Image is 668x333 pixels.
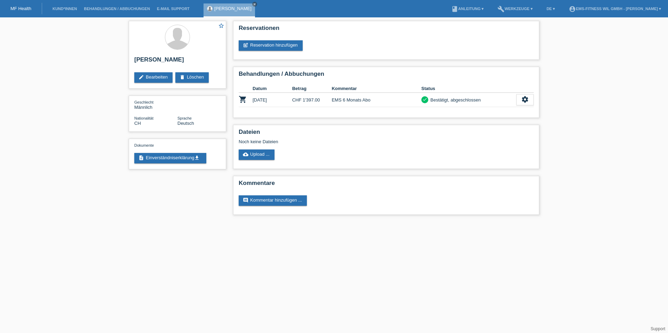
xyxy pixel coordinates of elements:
[428,96,481,104] div: Bestätigt, abgeschlossen
[134,99,177,110] div: Männlich
[239,139,451,144] div: Noch keine Dateien
[239,180,534,190] h2: Kommentare
[253,84,292,93] th: Datum
[421,84,516,93] th: Status
[332,84,421,93] th: Kommentar
[239,129,534,139] h2: Dateien
[651,326,665,331] a: Support
[134,100,153,104] span: Geschlecht
[239,40,303,51] a: post_addReservation hinzufügen
[332,93,421,107] td: EMS 6 Monats Abo
[448,7,487,11] a: bookAnleitung ▾
[218,23,224,30] a: star_border
[569,6,576,13] i: account_circle
[243,42,248,48] i: post_add
[243,152,248,157] i: cloud_upload
[252,2,257,7] a: close
[10,6,31,11] a: MF Health
[239,25,534,35] h2: Reservationen
[565,7,665,11] a: account_circleEMS-Fitness Wil GmbH - [PERSON_NAME] ▾
[134,56,221,67] h2: [PERSON_NAME]
[239,95,247,104] i: POSP00026956
[194,155,200,161] i: get_app
[218,23,224,29] i: star_border
[134,153,206,163] a: descriptionEinverständniserklärungget_app
[498,6,504,13] i: build
[138,74,144,80] i: edit
[239,71,534,81] h2: Behandlungen / Abbuchungen
[543,7,558,11] a: DE ▾
[134,121,141,126] span: Schweiz
[494,7,536,11] a: buildWerkzeuge ▾
[451,6,458,13] i: book
[239,195,307,206] a: commentKommentar hinzufügen ...
[138,155,144,161] i: description
[253,2,256,6] i: close
[134,72,173,83] a: editBearbeiten
[180,74,185,80] i: delete
[292,84,332,93] th: Betrag
[422,97,427,102] i: check
[177,116,192,120] span: Sprache
[134,143,154,147] span: Dokumente
[521,96,529,103] i: settings
[214,6,252,11] a: [PERSON_NAME]
[49,7,80,11] a: Kund*innen
[239,149,275,160] a: cloud_uploadUpload ...
[153,7,193,11] a: E-Mail Support
[177,121,194,126] span: Deutsch
[253,93,292,107] td: [DATE]
[80,7,153,11] a: Behandlungen / Abbuchungen
[175,72,209,83] a: deleteLöschen
[292,93,332,107] td: CHF 1'397.00
[134,116,153,120] span: Nationalität
[243,197,248,203] i: comment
